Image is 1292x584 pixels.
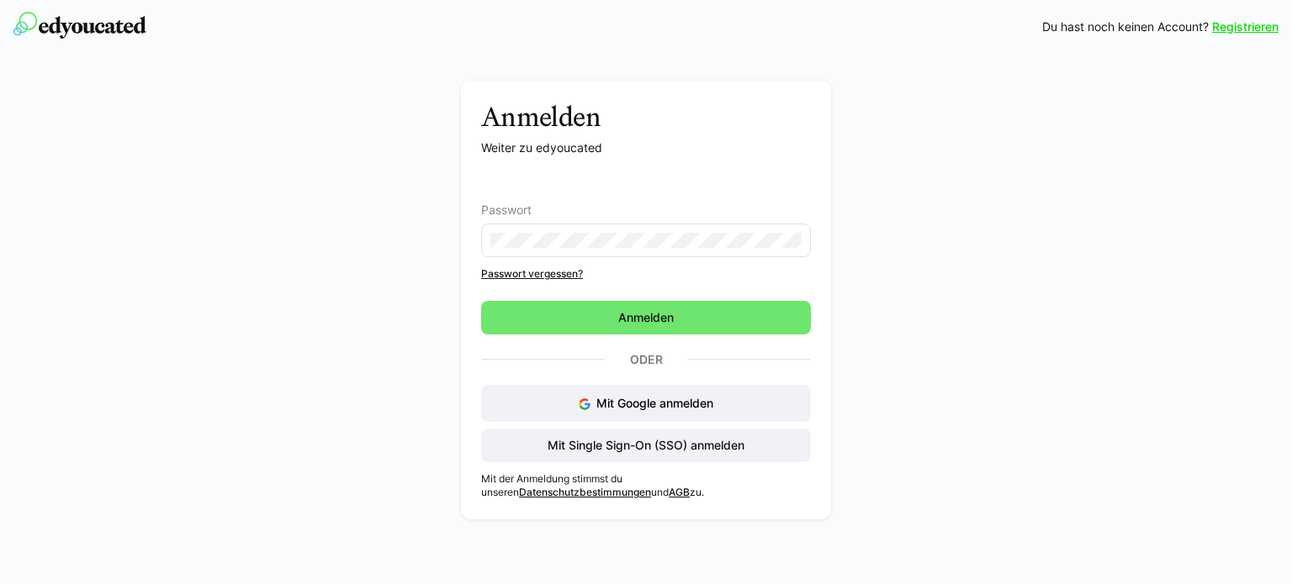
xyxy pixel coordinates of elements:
button: Anmelden [481,301,811,334]
p: Oder [605,348,687,371]
span: Du hast noch keinen Account? [1042,18,1209,35]
img: edyoucated [13,12,146,39]
h3: Anmelden [481,101,811,133]
a: Datenschutzbestimmungen [519,486,651,498]
a: Registrieren [1212,18,1279,35]
span: Mit Google anmelden [596,396,713,410]
button: Mit Google anmelden [481,385,811,422]
p: Mit der Anmeldung stimmst du unseren und zu. [481,472,811,499]
a: Passwort vergessen? [481,267,811,281]
span: Passwort [481,203,532,217]
button: Mit Single Sign-On (SSO) anmelden [481,429,811,462]
span: Mit Single Sign-On (SSO) anmelden [545,437,747,454]
span: Anmelden [616,309,676,326]
a: AGB [669,486,690,498]
p: Weiter zu edyoucated [481,139,811,156]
